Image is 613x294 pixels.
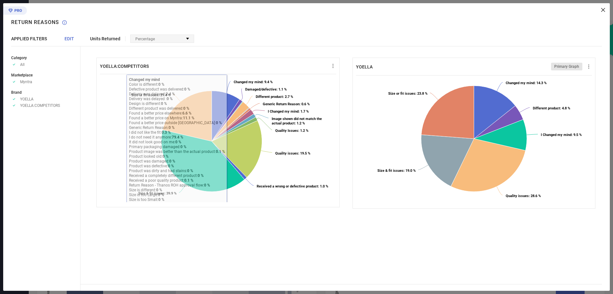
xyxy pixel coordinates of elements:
[11,90,22,95] span: Brand
[131,93,170,97] text: : 21.4 %
[263,102,299,106] tspan: Generic Return Reason
[131,93,158,97] tspan: Size or fit issues
[138,191,177,195] text: : 39.9 %
[64,36,74,41] span: EDIT
[268,109,299,114] tspan: I Changed my mind
[11,19,59,25] h1: Return Reasons
[506,194,529,198] tspan: Quality issues
[257,184,318,188] tspan: Received a wrong or defective product
[356,64,373,69] span: YOELLA
[377,169,404,173] tspan: Size & fit issues
[388,91,415,96] tspan: Size or fit issues
[20,97,34,101] span: YOELLA
[234,80,262,84] tspan: Changed my mind
[272,117,322,125] tspan: Image shown did not match the actual product
[90,36,120,41] span: Units Returned
[11,36,47,41] span: APPLIED FILTERS
[506,81,534,85] tspan: Changed my mind
[275,129,298,133] tspan: Quality Issues
[20,103,60,108] span: YOELLA:COMPETITORS
[388,91,428,96] text: : 23.8 %
[541,133,582,137] text: : 9.5 %
[234,80,273,84] text: : 9.4 %
[11,73,33,77] span: Marketplace
[100,64,149,69] span: YOELLA:COMPETITORS
[268,109,309,114] text: : 1.7 %
[272,117,322,125] text: : 1.2 %
[275,151,310,155] text: : 19.5 %
[263,102,310,106] text: : 0.6 %
[377,169,416,173] text: : 19.0 %
[3,6,27,16] div: Premium
[20,62,25,67] span: All
[506,81,547,85] text: : 14.3 %
[275,129,308,133] text: : 1.2 %
[541,133,571,137] tspan: I Changed my mind
[245,87,276,91] tspan: Damaged/defective
[20,80,32,84] span: Myntra
[245,87,287,91] text: : 1.1 %
[11,56,27,60] span: Category
[256,95,283,99] tspan: Different product
[257,184,328,188] text: : 1.0 %
[554,64,579,69] span: Primary Graph
[138,191,164,195] tspan: Size & fit issues
[275,151,298,155] tspan: Quality issues
[506,194,541,198] text: : 28.6 %
[135,37,155,41] span: Percentage
[533,106,560,110] tspan: Different product
[256,95,293,99] text: : 2.7 %
[533,106,570,110] text: : 4.8 %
